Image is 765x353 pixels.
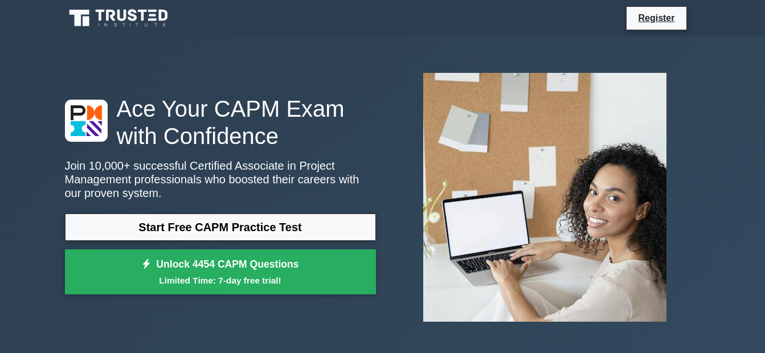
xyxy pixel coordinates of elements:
[65,95,376,150] h1: Ace Your CAPM Exam with Confidence
[79,274,362,287] small: Limited Time: 7-day free trial!
[65,249,376,295] a: Unlock 4454 CAPM QuestionsLimited Time: 7-day free trial!
[65,159,376,200] p: Join 10,000+ successful Certified Associate in Project Management professionals who boosted their...
[65,214,376,241] a: Start Free CAPM Practice Test
[631,11,681,25] a: Register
